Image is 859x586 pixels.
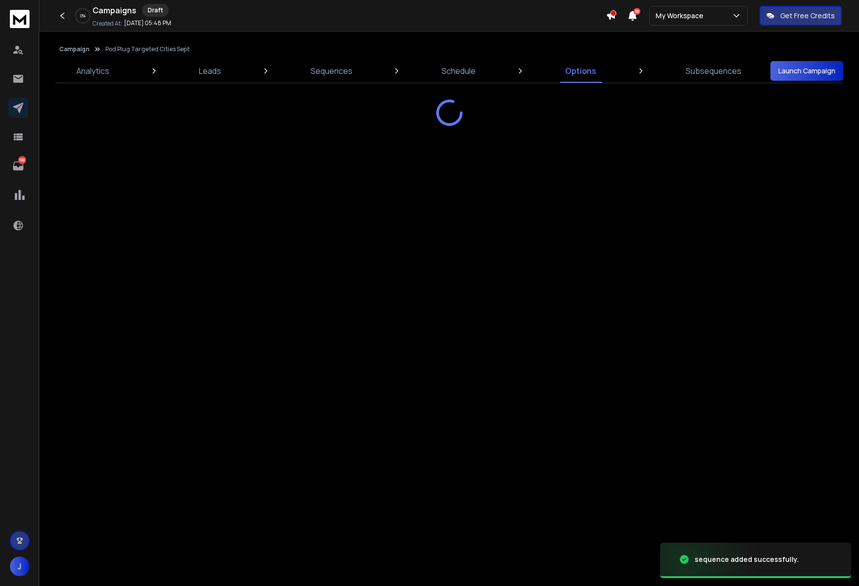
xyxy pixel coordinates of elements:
p: Options [565,65,596,77]
a: 198 [8,156,28,176]
div: sequence added successfully. [695,554,799,564]
p: Subsequences [686,65,741,77]
button: J [10,556,30,576]
a: Leads [193,59,227,83]
button: Campaign [59,45,90,53]
p: Get Free Credits [780,11,835,21]
h1: Campaigns [93,4,136,16]
p: 0 % [80,13,86,19]
img: logo [10,10,30,28]
p: Analytics [76,65,109,77]
p: My Workspace [656,11,707,21]
p: Sequences [311,65,352,77]
div: Draft [142,4,168,17]
p: Created At: [93,20,122,28]
a: Sequences [305,59,358,83]
p: Schedule [442,65,476,77]
p: [DATE] 05:48 PM [124,19,171,27]
p: Leads [199,65,221,77]
a: Schedule [436,59,481,83]
a: Subsequences [680,59,747,83]
a: Options [559,59,602,83]
button: Get Free Credits [760,6,842,26]
a: Analytics [70,59,115,83]
span: 50 [634,8,640,15]
p: Pod Plug Targeted Cities Sept [105,45,190,53]
button: Launch Campaign [770,61,843,81]
p: 198 [18,156,26,164]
